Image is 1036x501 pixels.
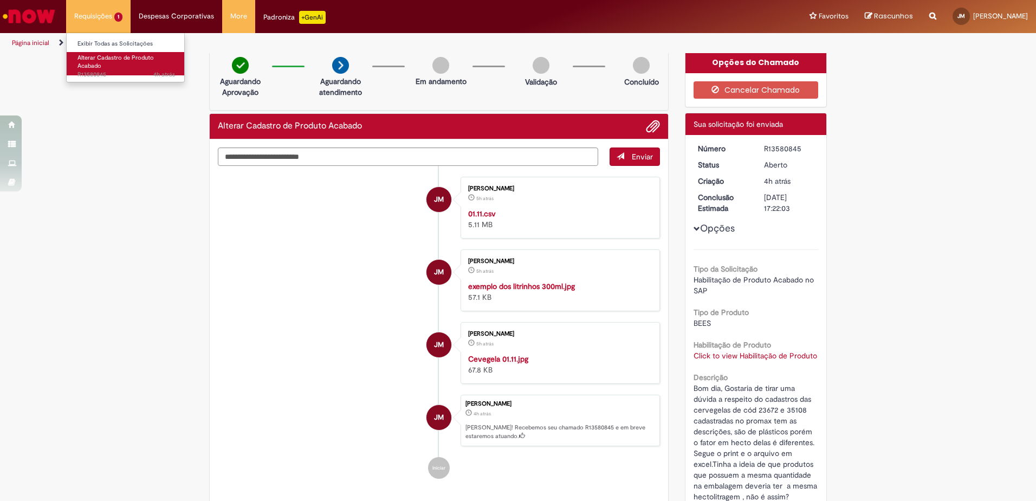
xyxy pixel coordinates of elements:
img: check-circle-green.png [232,57,249,74]
button: Enviar [610,147,660,166]
dt: Número [690,143,756,154]
div: 67.8 KB [468,354,649,375]
b: Tipo de Produto [694,307,749,317]
span: Despesas Corporativas [139,11,214,22]
img: img-circle-grey.png [633,57,650,74]
h2: Alterar Cadastro de Produto Acabado Histórico de tíquete [218,121,362,131]
p: [PERSON_NAME]! Recebemos seu chamado R13580845 e em breve estaremos atuando. [465,423,654,440]
span: Alterar Cadastro de Produto Acabado [77,54,154,70]
button: Cancelar Chamado [694,81,819,99]
span: Habilitação de Produto Acabado no SAP [694,275,816,296]
span: JM [957,12,965,20]
div: R13580845 [764,143,814,154]
span: [PERSON_NAME] [973,11,1028,21]
div: 5.11 MB [468,208,649,230]
dt: Conclusão Estimada [690,192,756,214]
span: JM [434,259,444,285]
li: JARED MORAIS [218,395,660,447]
button: Adicionar anexos [646,119,660,133]
b: Habilitação de Produto [694,340,771,350]
span: 4h atrás [153,70,175,79]
p: Validação [525,76,557,87]
time: 30/09/2025 10:18:19 [476,268,494,274]
span: JM [434,404,444,431]
p: Aguardando Aprovação [214,76,267,98]
div: JARED MORAIS [426,405,451,430]
img: arrow-next.png [332,57,349,74]
div: [PERSON_NAME] [468,185,649,192]
a: Cevegela 01.11.jpg [468,354,528,364]
span: Favoritos [819,11,849,22]
div: [PERSON_NAME] [468,331,649,337]
ul: Trilhas de página [8,33,683,53]
img: img-circle-grey.png [432,57,449,74]
span: 5h atrás [476,268,494,274]
div: [DATE] 17:22:03 [764,192,814,214]
span: Rascunhos [874,11,913,21]
span: JM [434,332,444,358]
a: Rascunhos [865,11,913,22]
a: 01.11.csv [468,209,496,219]
p: Em andamento [416,76,467,87]
span: BEES [694,318,711,328]
span: R13580845 [77,70,175,79]
a: exemplo dos litrinhos 300ml.jpg [468,281,575,291]
span: Sua solicitação foi enviada [694,119,783,129]
span: 4h atrás [764,176,791,186]
img: ServiceNow [1,5,57,27]
div: 30/09/2025 11:21:59 [764,176,814,187]
p: Concluído [624,76,659,87]
span: Requisições [74,11,112,22]
a: Exibir Todas as Solicitações [67,38,186,50]
p: +GenAi [299,11,326,24]
span: 5h atrás [476,195,494,202]
span: 1 [114,12,122,22]
p: Aguardando atendimento [314,76,367,98]
dt: Criação [690,176,756,187]
div: 57.1 KB [468,281,649,303]
b: Tipo da Solicitação [694,264,757,274]
div: [PERSON_NAME] [465,401,654,407]
span: 4h atrás [474,410,491,417]
dt: Status [690,159,756,170]
div: Opções do Chamado [685,52,827,73]
span: More [230,11,247,22]
div: Aberto [764,159,814,170]
a: Aberto R13580845 : Alterar Cadastro de Produto Acabado [67,52,186,75]
a: Click to view Habilitação de Produto [694,351,817,361]
div: JARED MORAIS [426,332,451,357]
ul: Requisições [66,33,185,82]
span: Enviar [632,152,653,162]
time: 30/09/2025 10:21:59 [474,410,491,417]
textarea: Digite sua mensagem aqui... [218,147,598,166]
b: Descrição [694,372,728,382]
time: 30/09/2025 10:22:01 [153,70,175,79]
div: Padroniza [263,11,326,24]
time: 30/09/2025 10:21:59 [764,176,791,186]
div: JARED MORAIS [426,260,451,285]
div: JARED MORAIS [426,187,451,212]
div: [PERSON_NAME] [468,258,649,265]
img: img-circle-grey.png [533,57,549,74]
a: Página inicial [12,38,49,47]
time: 30/09/2025 10:18:39 [476,195,494,202]
time: 30/09/2025 10:18:04 [476,341,494,347]
span: 5h atrás [476,341,494,347]
span: JM [434,187,444,213]
ul: Histórico de tíquete [218,166,660,490]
